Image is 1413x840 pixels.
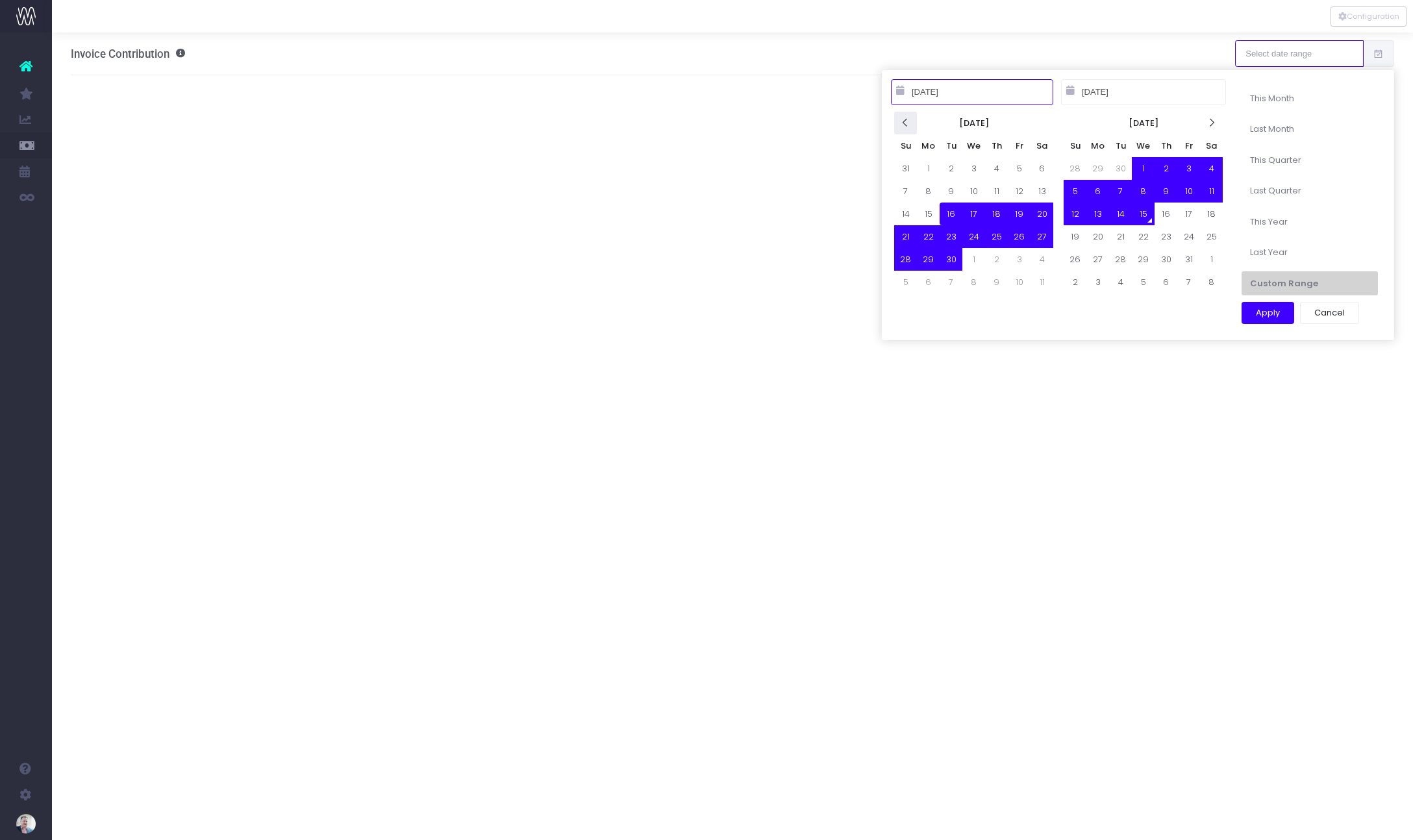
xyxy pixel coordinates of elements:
td: 29 [917,248,940,271]
th: Tu [1109,134,1132,157]
td: 1 [1200,248,1223,271]
td: 5 [1064,180,1086,203]
td: 8 [1200,271,1223,293]
td: 12 [1064,203,1086,225]
td: 3 [1008,248,1031,271]
td: 31 [1177,248,1200,271]
td: 27 [1086,248,1109,271]
td: 6 [917,271,940,293]
td: 12 [1008,180,1031,203]
td: 30 [1109,157,1132,180]
img: images/default_profile_image.png [16,814,36,834]
td: 10 [1008,271,1031,293]
td: 18 [985,203,1008,225]
th: Th [1155,134,1177,157]
td: 2 [1155,157,1177,180]
li: This Quarter [1242,148,1378,173]
td: 5 [894,271,917,293]
td: 15 [917,203,940,225]
td: 22 [1132,225,1155,248]
td: 19 [1064,225,1086,248]
td: 23 [1155,225,1177,248]
td: 17 [962,203,985,225]
th: Mo [917,134,940,157]
td: 11 [1200,180,1223,203]
td: 3 [1086,271,1109,293]
td: 2 [940,157,962,180]
li: This Year [1242,210,1378,234]
td: 29 [1086,157,1109,180]
td: 7 [1109,180,1132,203]
td: 30 [940,248,962,271]
td: 5 [1008,157,1031,180]
td: 17 [1177,203,1200,225]
td: 24 [962,225,985,248]
td: 3 [962,157,985,180]
td: 4 [1109,271,1132,293]
th: Mo [1086,134,1109,157]
th: Su [894,134,917,157]
td: 21 [1109,225,1132,248]
td: 4 [1031,248,1053,271]
td: 13 [1031,180,1053,203]
td: 2 [985,248,1008,271]
td: 1 [1132,157,1155,180]
td: 13 [1086,203,1109,225]
span: Invoice Contribution [71,47,169,60]
li: Last Year [1242,240,1378,265]
td: 2 [1064,271,1086,293]
th: We [962,134,985,157]
td: 25 [985,225,1008,248]
td: 10 [1177,180,1200,203]
td: 20 [1031,203,1053,225]
td: 4 [985,157,1008,180]
td: 4 [1200,157,1223,180]
td: 7 [940,271,962,293]
td: 11 [1031,271,1053,293]
td: 6 [1031,157,1053,180]
td: 10 [962,180,985,203]
td: 27 [1031,225,1053,248]
td: 19 [1008,203,1031,225]
td: 7 [894,180,917,203]
th: Fr [1177,134,1200,157]
td: 18 [1200,203,1223,225]
div: Vertical button group [1331,6,1407,27]
td: 29 [1132,248,1155,271]
li: Last Quarter [1242,179,1378,203]
td: 11 [985,180,1008,203]
th: Sa [1031,134,1053,157]
td: 14 [1109,203,1132,225]
th: Su [1064,134,1086,157]
td: 7 [1177,271,1200,293]
td: 14 [894,203,917,225]
td: 8 [1132,180,1155,203]
td: 28 [1109,248,1132,271]
td: 28 [1064,157,1086,180]
td: 5 [1132,271,1155,293]
td: 8 [962,271,985,293]
td: 9 [940,180,962,203]
td: 30 [1155,248,1177,271]
td: 15 [1132,203,1155,225]
td: 1 [962,248,985,271]
td: 26 [1008,225,1031,248]
td: 3 [1177,157,1200,180]
button: Configuration [1331,6,1407,27]
th: [DATE] [1086,112,1200,134]
td: 1 [917,157,940,180]
th: Sa [1200,134,1223,157]
li: Last Month [1242,117,1378,142]
td: 6 [1086,180,1109,203]
th: Tu [940,134,962,157]
li: This Month [1242,86,1378,111]
td: 6 [1155,271,1177,293]
td: 21 [894,225,917,248]
td: 31 [894,157,917,180]
td: 16 [940,203,962,225]
th: We [1132,134,1155,157]
td: 16 [1155,203,1177,225]
td: 25 [1200,225,1223,248]
td: 9 [985,271,1008,293]
td: 23 [940,225,962,248]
